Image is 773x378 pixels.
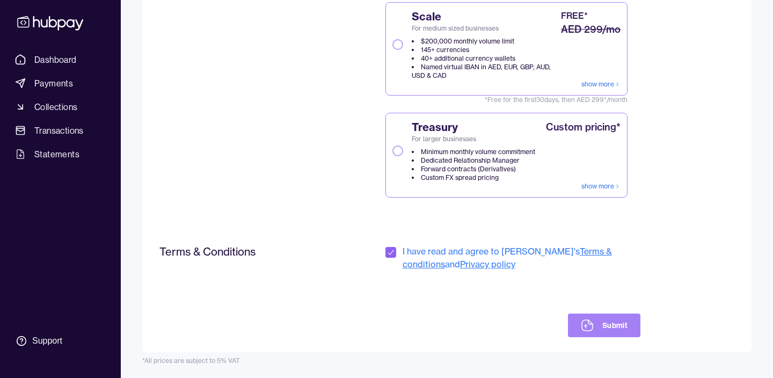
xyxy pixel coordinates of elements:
a: Transactions [11,121,110,140]
div: Custom pricing* [546,120,621,135]
div: FREE* [561,9,588,22]
span: Dashboard [34,53,77,66]
div: AED 299/mo [561,22,621,37]
span: Treasury [412,120,535,135]
span: Payments [34,77,73,90]
a: Collections [11,97,110,117]
li: Minimum monthly volume commitment [412,148,535,156]
a: show more [581,182,621,191]
li: Named virtual IBAN in AED, EUR, GBP, AUD, USD & CAD [412,63,559,80]
li: Forward contracts (Derivatives) [412,165,535,173]
h2: Terms & Conditions [159,245,321,258]
li: 145+ currencies [412,46,559,54]
span: Statements [34,148,79,161]
li: 40+ additional currency wallets [412,54,559,63]
div: *All prices are subject to 5% VAT [142,357,752,365]
button: Submit [568,314,640,337]
a: Statements [11,144,110,164]
button: TreasuryFor larger businessesMinimum monthly volume commitmentDedicated Relationship ManagerForwa... [392,146,403,156]
a: Support [11,330,110,352]
a: Dashboard [11,50,110,69]
span: Collections [34,100,77,113]
span: *Free for the first 30 days, then AED 299*/month [385,96,628,104]
span: For larger businesses [412,135,535,143]
span: For medium sized businesses [412,24,559,33]
span: Transactions [34,124,84,137]
li: Custom FX spread pricing [412,173,535,182]
button: ScaleFor medium sized businesses$200,000 monthly volume limit145+ currencies40+ additional curren... [392,39,403,50]
a: Payments [11,74,110,93]
span: Scale [412,9,559,24]
div: Support [32,335,62,347]
a: show more [581,80,621,89]
a: Privacy policy [460,259,515,270]
li: $200,000 monthly volume limit [412,37,559,46]
span: I have read and agree to [PERSON_NAME]'s and [403,245,640,271]
li: Dedicated Relationship Manager [412,156,535,165]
